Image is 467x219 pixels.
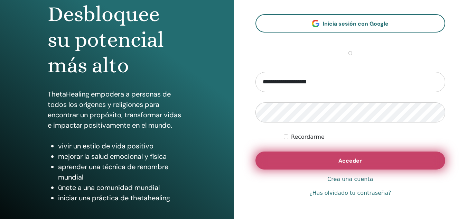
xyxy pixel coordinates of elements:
[58,151,186,162] li: mejorar la salud emocional y física
[327,175,373,183] a: Crea una cuenta
[284,133,445,141] div: Mantenerme autenticado indefinidamente o hasta cerrar la sesión manualmente
[58,182,186,193] li: únete a una comunidad mundial
[58,162,186,182] li: aprender una técnica de renombre mundial
[345,49,356,57] span: o
[48,1,186,79] h1: Desbloquee su potencial más alto
[58,193,186,203] li: iniciar una práctica de thetahealing
[255,14,446,33] a: Inicia sesión con Google
[338,157,362,164] span: Acceder
[309,189,391,197] a: ¿Has olvidado tu contraseña?
[255,152,446,170] button: Acceder
[323,20,389,27] span: Inicia sesión con Google
[58,141,186,151] li: vivir un estilo de vida positivo
[48,89,186,130] p: ThetaHealing empodera a personas de todos los orígenes y religiones para encontrar un propósito, ...
[291,133,325,141] label: Recordarme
